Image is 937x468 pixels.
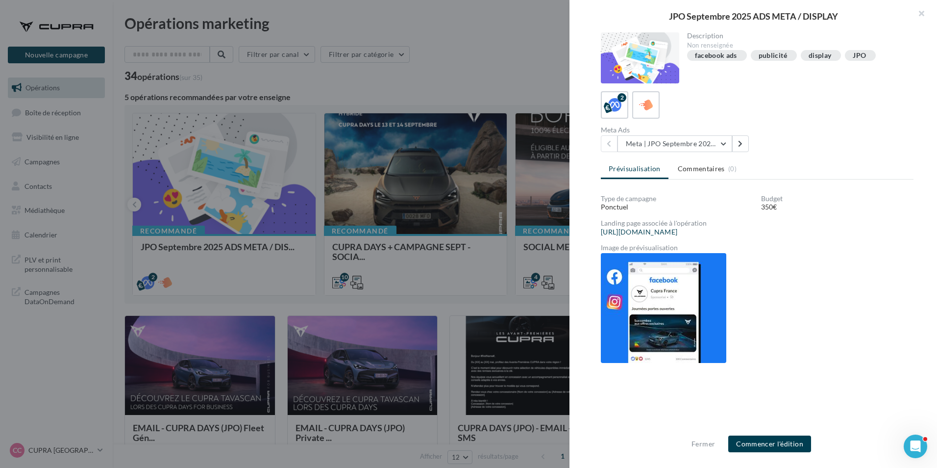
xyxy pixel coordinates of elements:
button: Meta | JPO Septembre 2025 | Drive to store [617,135,732,152]
div: 2 [617,93,626,102]
div: Non renseignée [687,41,906,50]
div: Budget [761,195,913,202]
div: Type de campagne [601,195,753,202]
div: JPO Septembre 2025 ADS META / DISPLAY [585,12,921,21]
iframe: Intercom live chat [904,435,927,458]
div: publicité [759,52,787,59]
img: 188085327ae68554115749d89eee4c88.jpg [601,253,726,363]
div: facebook ads [695,52,737,59]
div: Ponctuel [601,202,753,212]
div: Landing page associée à l'opération [601,220,913,227]
button: Fermer [688,438,719,450]
a: [URL][DOMAIN_NAME] [601,228,677,236]
div: Description [687,32,906,39]
div: display [809,52,831,59]
div: JPO [853,52,866,59]
div: Image de prévisualisation [601,244,913,251]
span: Commentaires [678,164,725,174]
div: Meta Ads [601,127,753,133]
button: Commencer l'édition [728,436,811,452]
div: 350€ [761,202,913,212]
span: (0) [728,165,737,173]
